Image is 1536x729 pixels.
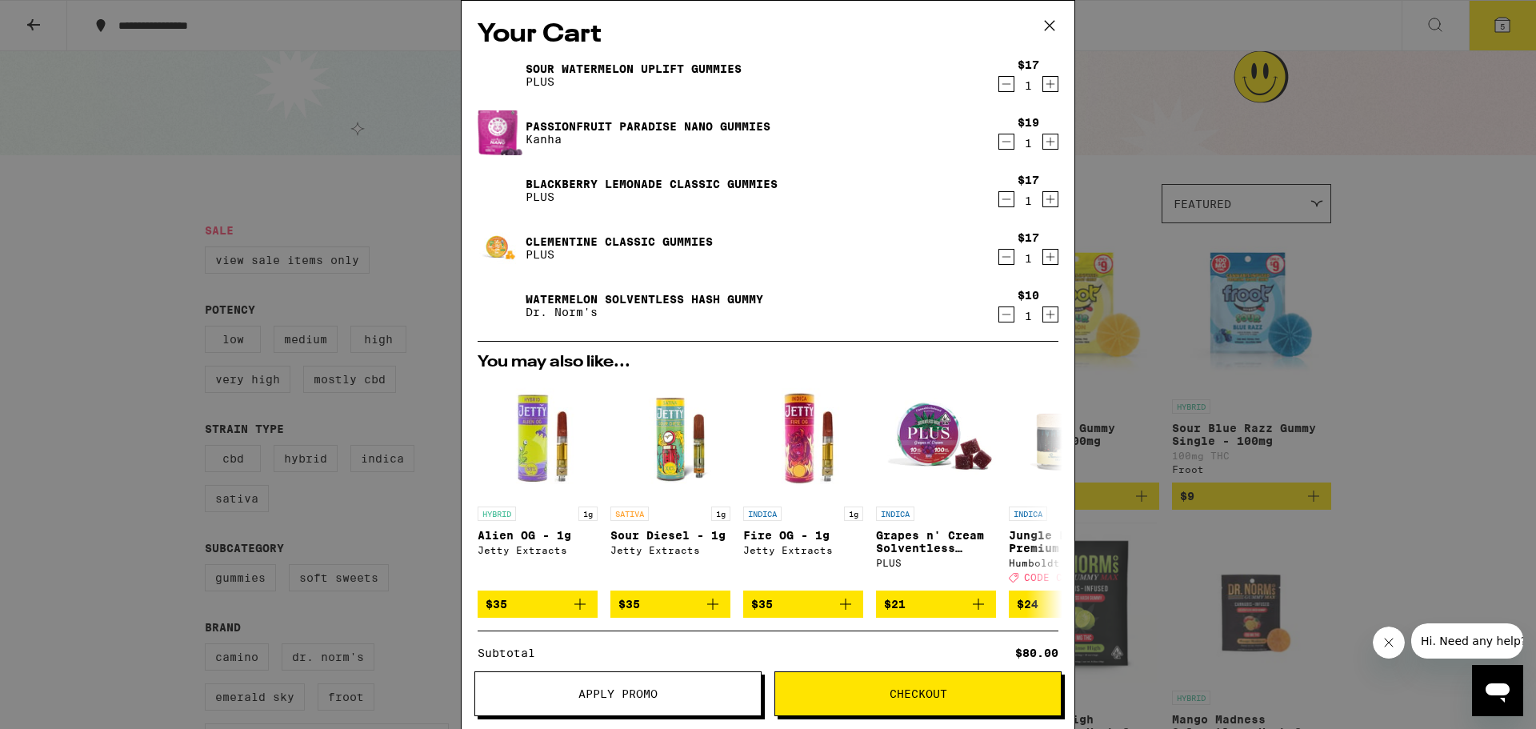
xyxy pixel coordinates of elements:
[610,379,730,499] img: Jetty Extracts - Sour Diesel - 1g
[478,53,522,98] img: Sour Watermelon UPLIFT Gummies
[1042,191,1058,207] button: Increment
[876,379,996,499] img: PLUS - Grapes n' Cream Solventless Gummies
[884,598,906,611] span: $21
[1018,174,1039,186] div: $17
[743,591,863,618] button: Add to bag
[526,306,763,318] p: Dr. Norm's
[1009,379,1129,499] img: Humboldt Farms - Jungle Lava Premium - 4g
[1018,289,1039,302] div: $10
[876,379,996,591] a: Open page for Grapes n' Cream Solventless Gummies from PLUS
[1009,379,1129,591] a: Open page for Jungle Lava Premium - 4g from Humboldt Farms
[743,379,863,499] img: Jetty Extracts - Fire OG - 1g
[998,76,1014,92] button: Decrement
[998,249,1014,265] button: Decrement
[876,558,996,568] div: PLUS
[1024,572,1101,583] span: CODE CLOUD30
[526,235,713,248] a: Clementine CLASSIC Gummies
[1018,137,1039,150] div: 1
[998,306,1014,322] button: Decrement
[526,120,770,133] a: Passionfruit Paradise Nano Gummies
[876,507,914,521] p: INDICA
[890,688,947,699] span: Checkout
[478,283,522,328] img: Watermelon Solventless Hash Gummy
[1042,306,1058,322] button: Increment
[478,109,522,157] img: Passionfruit Paradise Nano Gummies
[743,379,863,591] a: Open page for Fire OG - 1g from Jetty Extracts
[610,591,730,618] button: Add to bag
[610,529,730,542] p: Sour Diesel - 1g
[1009,529,1129,555] p: Jungle Lava Premium - 4g
[1009,558,1129,568] div: Humboldt Farms
[610,379,730,591] a: Open page for Sour Diesel - 1g from Jetty Extracts
[1472,665,1523,716] iframe: Button to launch messaging window
[526,248,713,261] p: PLUS
[478,17,1058,53] h2: Your Cart
[743,529,863,542] p: Fire OG - 1g
[578,688,658,699] span: Apply Promo
[1042,134,1058,150] button: Increment
[478,379,598,499] img: Jetty Extracts - Alien OG - 1g
[610,507,649,521] p: SATIVA
[774,671,1062,716] button: Checkout
[1009,591,1129,618] button: Add to bag
[478,529,598,542] p: Alien OG - 1g
[1042,249,1058,265] button: Increment
[1042,76,1058,92] button: Increment
[1009,507,1047,521] p: INDICA
[478,545,598,555] div: Jetty Extracts
[474,671,762,716] button: Apply Promo
[618,598,640,611] span: $35
[751,598,773,611] span: $35
[711,507,730,521] p: 1g
[844,507,863,521] p: 1g
[610,545,730,555] div: Jetty Extracts
[1373,627,1405,659] iframe: Close message
[526,62,742,75] a: Sour Watermelon UPLIFT Gummies
[1018,116,1039,129] div: $19
[743,507,782,521] p: INDICA
[1015,647,1058,659] div: $80.00
[478,168,522,213] img: Blackberry Lemonade CLASSIC Gummies
[1018,231,1039,244] div: $17
[743,545,863,555] div: Jetty Extracts
[478,591,598,618] button: Add to bag
[998,191,1014,207] button: Decrement
[998,134,1014,150] button: Decrement
[526,75,742,88] p: PLUS
[1018,58,1039,71] div: $17
[1411,623,1523,659] iframe: Message from company
[578,507,598,521] p: 1g
[10,11,115,24] span: Hi. Need any help?
[486,598,507,611] span: $35
[478,647,546,659] div: Subtotal
[526,178,778,190] a: Blackberry Lemonade CLASSIC Gummies
[876,591,996,618] button: Add to bag
[1018,79,1039,92] div: 1
[478,379,598,591] a: Open page for Alien OG - 1g from Jetty Extracts
[478,354,1058,371] h2: You may also like...
[1017,598,1038,611] span: $24
[1018,252,1039,265] div: 1
[526,133,770,146] p: Kanha
[876,529,996,555] p: Grapes n' Cream Solventless Gummies
[526,190,778,203] p: PLUS
[526,293,763,306] a: Watermelon Solventless Hash Gummy
[478,226,522,270] img: Clementine CLASSIC Gummies
[1018,194,1039,207] div: 1
[1018,310,1039,322] div: 1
